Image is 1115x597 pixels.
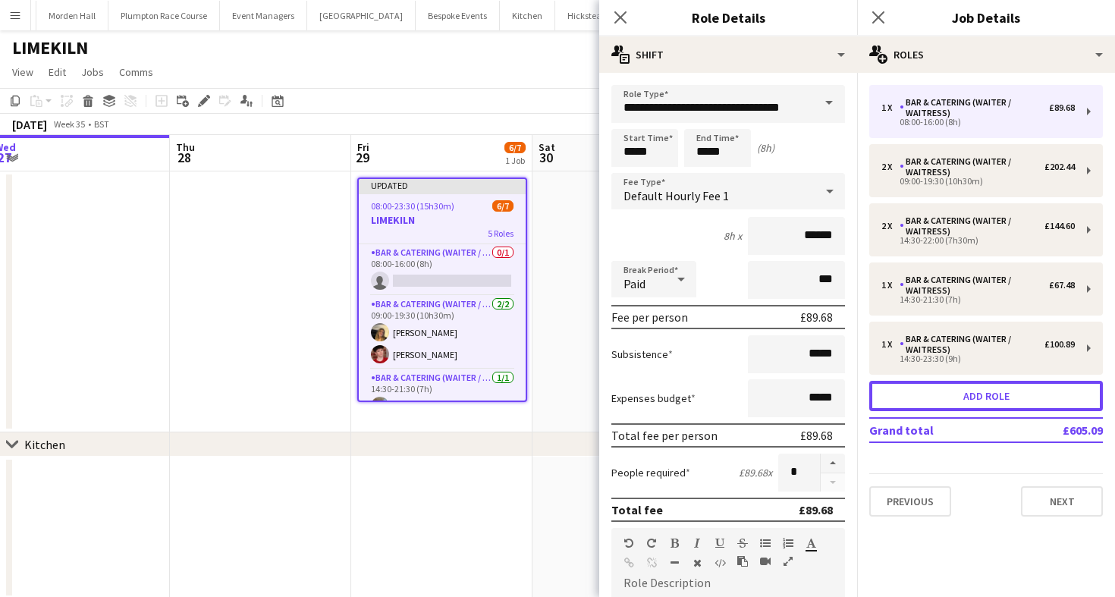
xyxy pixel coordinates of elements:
[36,1,108,30] button: Morden Hall
[724,229,742,243] div: 8h x
[737,537,748,549] button: Strikethrough
[900,334,1044,355] div: Bar & Catering (Waiter / waitress)
[900,97,1049,118] div: Bar & Catering (Waiter / waitress)
[359,369,526,421] app-card-role: Bar & Catering (Waiter / waitress)1/114:30-21:30 (7h)[PERSON_NAME]
[737,555,748,567] button: Paste as plain text
[359,244,526,296] app-card-role: Bar & Catering (Waiter / waitress)0/108:00-16:00 (8h)
[881,280,900,291] div: 1 x
[42,62,72,82] a: Edit
[536,149,555,166] span: 30
[900,275,1049,296] div: Bar & Catering (Waiter / waitress)
[359,179,526,191] div: Updated
[799,502,833,517] div: £89.68
[359,296,526,369] app-card-role: Bar & Catering (Waiter / waitress)2/209:00-19:30 (10h30m)[PERSON_NAME][PERSON_NAME]
[1044,221,1075,231] div: £144.60
[119,65,153,79] span: Comms
[359,213,526,227] h3: LIMEKILN
[900,156,1044,178] div: Bar & Catering (Waiter / waitress)
[611,347,673,361] label: Subsistence
[611,309,688,325] div: Fee per person
[669,537,680,549] button: Bold
[760,555,771,567] button: Insert video
[220,1,307,30] button: Event Managers
[504,142,526,153] span: 6/7
[739,466,772,479] div: £89.68 x
[113,62,159,82] a: Comms
[881,355,1075,363] div: 14:30-23:30 (9h)
[669,557,680,569] button: Horizontal Line
[505,155,525,166] div: 1 Job
[599,36,857,73] div: Shift
[869,418,1013,442] td: Grand total
[1044,339,1075,350] div: £100.89
[869,381,1103,411] button: Add role
[75,62,110,82] a: Jobs
[881,237,1075,244] div: 14:30-22:00 (7h30m)
[821,454,845,473] button: Increase
[692,557,702,569] button: Clear Formatting
[623,537,634,549] button: Undo
[800,428,833,443] div: £89.68
[12,36,88,59] h1: LIMEKILN
[692,537,702,549] button: Italic
[881,162,900,172] div: 2 x
[611,502,663,517] div: Total fee
[715,537,725,549] button: Underline
[857,36,1115,73] div: Roles
[623,276,645,291] span: Paid
[555,1,620,30] button: Hickstead
[539,140,555,154] span: Sat
[760,537,771,549] button: Unordered List
[357,140,369,154] span: Fri
[371,200,454,212] span: 08:00-23:30 (15h30m)
[500,1,555,30] button: Kitchen
[857,8,1115,27] h3: Job Details
[715,557,725,569] button: HTML Code
[50,118,88,130] span: Week 35
[1049,280,1075,291] div: £67.48
[1021,486,1103,517] button: Next
[806,537,816,549] button: Text Color
[881,221,900,231] div: 2 x
[623,188,729,203] span: Default Hourly Fee 1
[488,228,514,239] span: 5 Roles
[757,141,774,155] div: (8h)
[176,140,195,154] span: Thu
[174,149,195,166] span: 28
[881,178,1075,185] div: 09:00-19:30 (10h30m)
[869,486,951,517] button: Previous
[355,149,369,166] span: 29
[357,178,527,402] app-job-card: Updated08:00-23:30 (15h30m)6/7LIMEKILN5 RolesBar & Catering (Waiter / waitress)0/108:00-16:00 (8h...
[1044,162,1075,172] div: £202.44
[307,1,416,30] button: [GEOGRAPHIC_DATA]
[881,339,900,350] div: 1 x
[881,296,1075,303] div: 14:30-21:30 (7h)
[6,62,39,82] a: View
[783,555,793,567] button: Fullscreen
[611,428,718,443] div: Total fee per person
[611,466,690,479] label: People required
[783,537,793,549] button: Ordered List
[416,1,500,30] button: Bespoke Events
[24,437,65,452] div: Kitchen
[12,117,47,132] div: [DATE]
[1049,102,1075,113] div: £89.68
[81,65,104,79] span: Jobs
[881,118,1075,126] div: 08:00-16:00 (8h)
[492,200,514,212] span: 6/7
[881,102,900,113] div: 1 x
[646,537,657,549] button: Redo
[900,215,1044,237] div: Bar & Catering (Waiter / waitress)
[1013,418,1103,442] td: £605.09
[12,65,33,79] span: View
[611,391,696,405] label: Expenses budget
[108,1,220,30] button: Plumpton Race Course
[94,118,109,130] div: BST
[599,8,857,27] h3: Role Details
[800,309,833,325] div: £89.68
[49,65,66,79] span: Edit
